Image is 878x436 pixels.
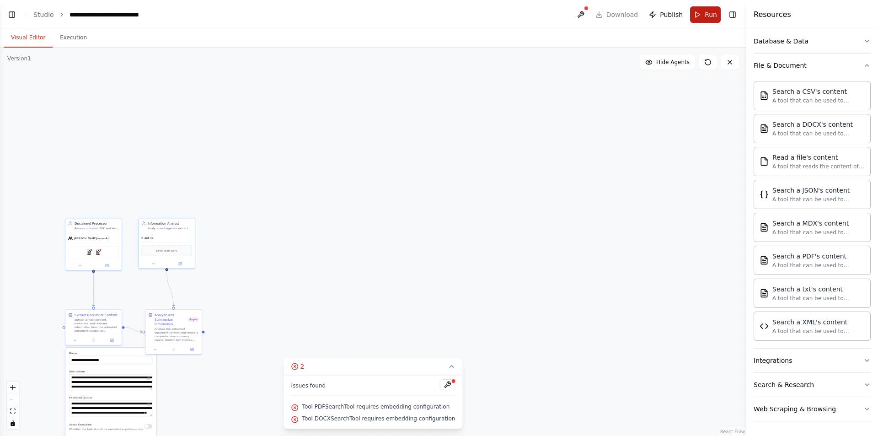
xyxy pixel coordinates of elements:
div: Web Scraping & Browsing [754,404,836,414]
div: Analyze and organize extracted document information into structured, actionable insights and summ... [148,226,192,230]
div: Search a PDF's content [772,252,865,261]
div: Search a JSON's content [772,186,865,195]
img: CSVSearchTool [760,91,769,100]
span: Run [705,10,717,19]
nav: breadcrumb [33,10,169,19]
div: Information Analyst [148,221,192,226]
div: Document ProcessorProcess uploaded PDF and Word documents to extract all relevant information inc... [65,218,122,270]
g: Edge from a8c2f339-4b78-4b63-81e7-f76eb066bfe2 to a355f646-565c-462e-a447-d1ddb1e1a489 [125,325,143,334]
span: Drop tools here [156,248,177,253]
div: A tool that can be used to semantic search a query from a XML's content. [772,328,865,335]
button: No output available [84,338,103,343]
img: PDFSearchTool [760,256,769,265]
button: Hide right sidebar [726,8,739,21]
div: A tool that can be used to semantic search a query from a CSV's content. [772,97,865,104]
span: Tool DOCXSearchTool requires embedding configuration [302,415,455,422]
img: DOCXSearchTool [760,124,769,133]
div: A tool that can be used to semantic search a query from a JSON's content. [772,196,865,203]
img: JSONSearchTool [760,190,769,199]
span: Async Execution [69,423,91,426]
div: Search a txt's content [772,285,865,294]
g: Edge from 102a0b1d-7755-45da-b99d-4a9b3574ab08 to a8c2f339-4b78-4b63-81e7-f76eb066bfe2 [91,273,96,307]
img: MDXSearchTool [760,223,769,232]
div: Extract Document ContentExtract all text content, metadata, and relevant information from the upl... [65,309,122,345]
button: No output available [164,347,183,352]
p: Whether the task should be executed asynchronously. [69,427,144,431]
g: Edge from 80c2221f-6880-4a66-b260-f2af44b0f824 to a355f646-565c-462e-a447-d1ddb1e1a489 [165,271,176,307]
h4: Resources [754,9,791,20]
button: Open in editor [146,375,151,381]
label: Description [69,370,152,373]
div: React Flow controls [7,382,19,429]
a: React Flow attribution [720,429,745,434]
button: Database & Data [754,29,871,53]
button: Execution [53,28,94,48]
div: Database & Data [754,37,808,46]
span: Publish [660,10,683,19]
div: A tool that can be used to semantic search a query from a txt's content. [772,295,865,302]
img: FileReadTool [760,157,769,166]
button: Show left sidebar [5,8,18,21]
button: Visual Editor [4,28,53,48]
div: File & Document [754,77,871,348]
div: Process uploaded PDF and Word documents to extract all relevant information including text conten... [75,226,119,230]
img: PDFSearchTool [86,249,92,255]
img: DOCXSearchTool [96,249,101,255]
button: Web Scraping & Browsing [754,397,871,421]
button: fit view [7,405,19,417]
button: File & Document [754,54,871,77]
span: Issues found [291,382,326,389]
div: Extract all text content, metadata, and relevant information from the uploaded document located a... [75,318,119,333]
a: Studio [33,11,54,18]
label: Expected Output [69,396,152,399]
div: Analyze the extracted document content and create a comprehensive summary report. Identify key th... [155,327,199,342]
div: Read a file's content [772,153,865,162]
button: Open in editor [146,401,151,407]
button: Open in side panel [167,261,193,266]
div: Analyze and Summarize InformationAsyncAnalyze the extracted document content and create a compreh... [145,309,202,355]
button: Integrations [754,349,871,372]
div: Search a CSV's content [772,87,865,96]
div: A tool that can be used to semantic search a query from a PDF's content. [772,262,865,269]
div: Extract Document Content [75,312,118,317]
img: TXTSearchTool [760,289,769,298]
div: Version 1 [7,55,31,62]
button: Publish [645,6,686,23]
button: Run [690,6,721,23]
span: Tool PDFSearchTool requires embedding configuration [302,403,450,410]
div: A tool that can be used to semantic search a query from a MDX's content. [772,229,865,236]
button: Hide Agents [640,55,695,70]
div: Search a DOCX's content [772,120,865,129]
div: A tool that reads the content of a file. To use this tool, provide a 'file_path' parameter with t... [772,163,865,170]
button: Search & Research [754,373,871,397]
span: gpt-4o [145,236,154,240]
div: Analyze and Summarize Information [155,312,188,326]
div: Information AnalystAnalyze and organize extracted document information into structured, actionabl... [138,218,195,269]
div: Integrations [754,356,792,365]
label: Name [69,351,152,355]
button: 2 [284,358,463,375]
span: Hide Agents [656,59,690,66]
span: 2 [300,362,305,371]
span: Async [188,317,199,322]
button: zoom in [7,382,19,393]
div: File & Document [754,61,807,70]
div: Document Processor [75,221,119,226]
div: Search a XML's content [772,318,865,327]
button: Open in side panel [184,347,200,352]
div: Search a MDX's content [772,219,865,228]
span: [PERSON_NAME]-opus-4-1 [74,237,110,240]
button: Open in side panel [104,338,120,343]
div: A tool that can be used to semantic search a query from a DOCX's content. [772,130,865,137]
button: Open in side panel [94,263,120,268]
div: Search & Research [754,380,814,389]
img: XMLSearchTool [760,322,769,331]
button: toggle interactivity [7,417,19,429]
